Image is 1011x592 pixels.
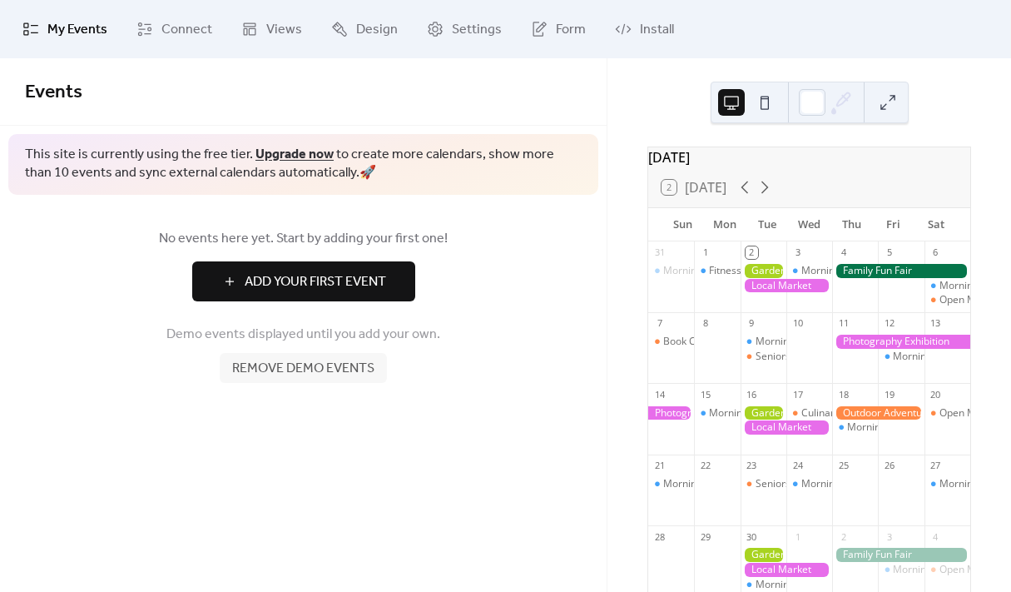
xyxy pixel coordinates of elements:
[699,317,711,330] div: 8
[791,530,804,543] div: 1
[837,530,850,543] div: 2
[245,272,386,292] span: Add Your First Event
[883,388,895,400] div: 19
[47,20,107,40] span: My Events
[166,325,440,345] span: Demo events displayed until you add your own.
[893,563,982,577] div: Morning Yoga Bliss
[786,264,832,278] div: Morning Yoga Bliss
[883,530,895,543] div: 3
[25,229,582,249] span: No events here yet. Start by adding your first one!
[662,208,704,241] div: Sun
[837,460,850,472] div: 25
[786,406,832,420] div: Culinary Cooking Class
[255,142,334,167] a: Upgrade now
[602,7,686,52] a: Install
[832,420,878,435] div: Morning Yoga Bliss
[756,335,845,349] div: Morning Yoga Bliss
[893,350,982,364] div: Morning Yoga Bliss
[356,20,398,40] span: Design
[914,208,957,241] div: Sat
[663,264,752,278] div: Morning Yoga Bliss
[746,530,758,543] div: 30
[25,74,82,111] span: Events
[746,460,758,472] div: 23
[741,350,786,364] div: Seniors' Social Tea
[939,293,1011,307] div: Open Mic Night
[741,548,786,562] div: Gardening Workshop
[878,563,924,577] div: Morning Yoga Bliss
[709,264,791,278] div: Fitness Bootcamp
[883,246,895,259] div: 5
[699,530,711,543] div: 29
[699,460,711,472] div: 22
[924,477,970,491] div: Morning Yoga Bliss
[653,460,666,472] div: 21
[929,530,942,543] div: 4
[25,261,582,301] a: Add Your First Event
[741,335,786,349] div: Morning Yoga Bliss
[939,563,1011,577] div: Open Mic Night
[709,406,798,420] div: Morning Yoga Bliss
[791,317,804,330] div: 10
[648,147,970,167] div: [DATE]
[883,460,895,472] div: 26
[10,7,120,52] a: My Events
[704,208,746,241] div: Mon
[924,406,970,420] div: Open Mic Night
[741,406,786,420] div: Gardening Workshop
[663,477,752,491] div: Morning Yoga Bliss
[653,246,666,259] div: 31
[192,261,415,301] button: Add Your First Event
[832,548,970,562] div: Family Fun Fair
[883,317,895,330] div: 12
[939,406,1011,420] div: Open Mic Night
[929,460,942,472] div: 27
[929,317,942,330] div: 13
[648,264,694,278] div: Morning Yoga Bliss
[832,406,924,420] div: Outdoor Adventure Day
[832,264,970,278] div: Family Fun Fair
[746,317,758,330] div: 9
[924,279,970,293] div: Morning Yoga Bliss
[648,406,694,420] div: Photography Exhibition
[791,460,804,472] div: 24
[741,477,786,491] div: Seniors' Social Tea
[830,208,873,241] div: Thu
[746,208,788,241] div: Tue
[746,388,758,400] div: 16
[648,477,694,491] div: Morning Yoga Bliss
[746,246,758,259] div: 2
[694,406,740,420] div: Morning Yoga Bliss
[229,7,315,52] a: Views
[756,477,843,491] div: Seniors' Social Tea
[741,563,833,577] div: Local Market
[801,406,907,420] div: Culinary Cooking Class
[124,7,225,52] a: Connect
[878,350,924,364] div: Morning Yoga Bliss
[25,146,582,183] span: This site is currently using the free tier. to create more calendars, show more than 10 events an...
[832,335,970,349] div: Photography Exhibition
[653,530,666,543] div: 28
[556,20,586,40] span: Form
[756,578,845,592] div: Morning Yoga Bliss
[232,359,374,379] span: Remove demo events
[791,246,804,259] div: 3
[847,420,936,435] div: Morning Yoga Bliss
[924,563,970,577] div: Open Mic Night
[741,420,833,435] div: Local Market
[452,20,502,40] span: Settings
[924,293,970,307] div: Open Mic Night
[929,388,942,400] div: 20
[788,208,830,241] div: Wed
[653,388,666,400] div: 14
[653,317,666,330] div: 7
[741,264,786,278] div: Gardening Workshop
[266,20,302,40] span: Views
[414,7,514,52] a: Settings
[694,264,740,278] div: Fitness Bootcamp
[319,7,410,52] a: Design
[837,317,850,330] div: 11
[220,353,387,383] button: Remove demo events
[791,388,804,400] div: 17
[741,578,786,592] div: Morning Yoga Bliss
